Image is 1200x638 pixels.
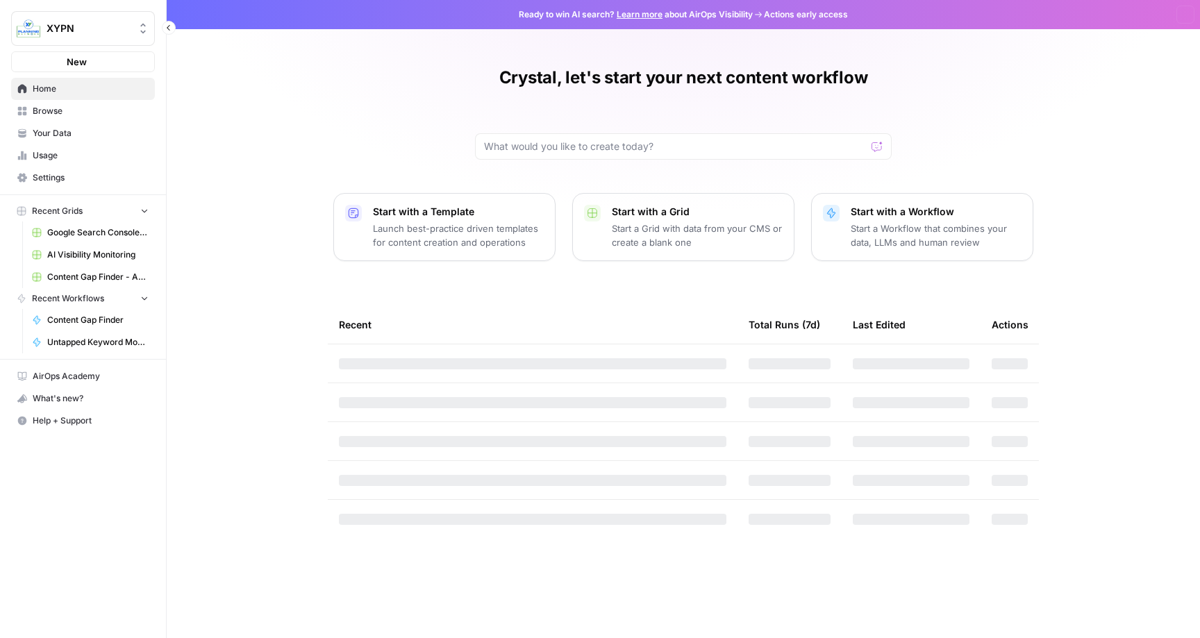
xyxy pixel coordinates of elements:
[853,305,906,344] div: Last Edited
[811,193,1033,261] button: Start with a WorkflowStart a Workflow that combines your data, LLMs and human review
[47,249,149,261] span: AI Visibility Monitoring
[11,144,155,167] a: Usage
[11,410,155,432] button: Help + Support
[12,388,154,409] div: What's new?
[33,414,149,427] span: Help + Support
[47,271,149,283] span: Content Gap Finder - Articles We Haven't Covered
[26,331,155,353] a: Untapped Keyword Monitoring | Scheduled Weekly
[26,309,155,331] a: Content Gap Finder
[851,221,1022,249] p: Start a Workflow that combines your data, LLMs and human review
[519,8,753,21] span: Ready to win AI search? about AirOps Visibility
[26,221,155,244] a: Google Search Console - [URL][DOMAIN_NAME]
[32,205,83,217] span: Recent Grids
[26,266,155,288] a: Content Gap Finder - Articles We Haven't Covered
[612,221,783,249] p: Start a Grid with data from your CMS or create a blank one
[617,9,662,19] a: Learn more
[11,11,155,46] button: Workspace: XYPN
[47,336,149,349] span: Untapped Keyword Monitoring | Scheduled Weekly
[11,78,155,100] a: Home
[499,67,868,89] h1: Crystal, let's start your next content workflow
[32,292,104,305] span: Recent Workflows
[11,122,155,144] a: Your Data
[764,8,848,21] span: Actions early access
[11,167,155,189] a: Settings
[484,140,866,153] input: What would you like to create today?
[11,201,155,221] button: Recent Grids
[992,305,1028,344] div: Actions
[47,22,131,35] span: XYPN
[47,226,149,239] span: Google Search Console - [URL][DOMAIN_NAME]
[26,244,155,266] a: AI Visibility Monitoring
[33,83,149,95] span: Home
[67,55,87,69] span: New
[851,205,1022,219] p: Start with a Workflow
[16,16,41,41] img: XYPN Logo
[339,305,726,344] div: Recent
[333,193,556,261] button: Start with a TemplateLaunch best-practice driven templates for content creation and operations
[47,314,149,326] span: Content Gap Finder
[11,288,155,309] button: Recent Workflows
[373,221,544,249] p: Launch best-practice driven templates for content creation and operations
[33,149,149,162] span: Usage
[33,105,149,117] span: Browse
[33,370,149,383] span: AirOps Academy
[11,51,155,72] button: New
[572,193,794,261] button: Start with a GridStart a Grid with data from your CMS or create a blank one
[33,127,149,140] span: Your Data
[373,205,544,219] p: Start with a Template
[749,305,820,344] div: Total Runs (7d)
[612,205,783,219] p: Start with a Grid
[11,387,155,410] button: What's new?
[11,365,155,387] a: AirOps Academy
[11,100,155,122] a: Browse
[33,171,149,184] span: Settings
